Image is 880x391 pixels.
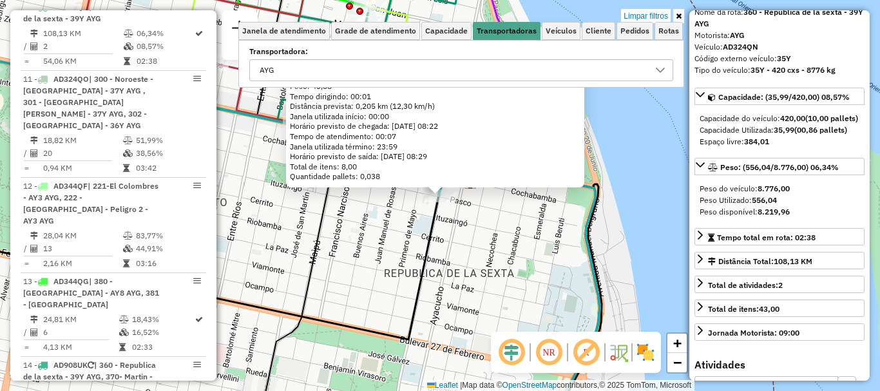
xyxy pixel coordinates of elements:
[23,276,159,309] span: | 380 - [GEOGRAPHIC_DATA] - AY8 AYG, 381 - [GEOGRAPHIC_DATA]
[290,142,580,152] div: Janela utilizada término: 23:59
[720,162,839,172] span: Peso: (556,04/8.776,00) 06,34%
[708,327,799,339] div: Jornada Motorista: 09:00
[88,361,94,369] i: Veículo já utilizado nesta sessão
[700,184,790,193] span: Peso do veículo:
[635,342,656,363] img: Exibir/Ocultar setores
[195,30,203,37] i: Rota otimizada
[794,125,847,135] strong: (00,86 pallets)
[123,245,133,253] i: % de utilização da cubagem
[694,178,865,223] div: Peso: (556,04/8.776,00) 06,34%
[30,245,38,253] i: Total de Atividades
[23,162,30,175] td: =
[718,92,850,102] span: Capacidade: (35,99/420,00) 08,57%
[119,343,126,351] i: Tempo total em rota
[30,149,38,157] i: Total de Atividades
[586,27,611,35] span: Cliente
[124,43,133,50] i: % de utilização da cubagem
[23,181,158,225] span: | 221-El Colombres - AY3 AYG, 222 - [GEOGRAPHIC_DATA] - Peligro 2 - AY3 AYG
[53,276,89,286] span: AD344QG
[667,334,687,353] a: Zoom in
[43,313,119,326] td: 24,81 KM
[249,46,673,57] label: Transportadora:
[290,171,580,182] div: Quantidade pallets: 0,038
[23,341,30,354] td: =
[193,277,201,285] em: Opções
[700,195,859,206] div: Peso Utilizado:
[255,60,278,81] div: AYG
[135,147,200,160] td: 38,56%
[135,134,200,147] td: 51,99%
[424,380,694,391] div: Map data © contributors,© 2025 TomTom, Microsoft
[30,30,38,37] i: Distância Total
[123,260,129,267] i: Tempo total em rota
[123,149,133,157] i: % de utilização da cubagem
[290,162,580,172] div: Total de itens: 8,00
[335,27,416,35] span: Grade de atendimento
[290,111,580,122] div: Janela utilizada início: 00:00
[502,381,557,390] a: OpenStreetMap
[290,121,580,131] div: Horário previsto de chegada: [DATE] 08:22
[23,74,153,130] span: | 300 - Noroeste - [GEOGRAPHIC_DATA] - 37Y AYG , 301 - [GEOGRAPHIC_DATA][PERSON_NAME] - 37Y AYG, ...
[23,276,159,309] span: 13 -
[195,316,203,323] i: Rota otimizada
[780,113,805,123] strong: 420,00
[136,27,194,40] td: 06,34%
[694,108,865,153] div: Capacidade: (35,99/420,00) 08,57%
[667,353,687,372] a: Zoom out
[460,381,462,390] span: |
[694,359,865,371] h4: Atividades
[119,329,129,336] i: % de utilização da cubagem
[43,326,119,339] td: 6
[136,40,194,53] td: 08,57%
[135,162,200,175] td: 03:42
[43,229,122,242] td: 28,04 KM
[23,147,30,160] td: /
[717,233,816,242] span: Tempo total em rota: 02:38
[135,229,200,242] td: 83,77%
[23,40,30,53] td: /
[43,134,122,147] td: 18,82 KM
[774,256,812,266] span: 108,13 KM
[700,124,859,136] div: Capacidade Utilizada:
[43,162,122,175] td: 0,94 KM
[425,27,468,35] span: Capacidade
[23,181,158,225] span: 12 -
[131,341,194,354] td: 02:33
[694,158,865,175] a: Peso: (556,04/8.776,00) 06,34%
[43,257,122,270] td: 2,16 KM
[533,337,564,368] span: Ocultar NR
[193,182,201,189] em: Opções
[30,316,38,323] i: Distância Total
[23,74,153,130] span: 11 -
[227,15,253,44] a: Nova sessão e pesquisa
[124,57,130,65] i: Tempo total em rota
[759,304,780,314] strong: 43,00
[53,181,88,191] span: AD344QF
[694,41,865,53] div: Veículo:
[119,316,129,323] i: % de utilização do peso
[658,27,679,35] span: Rotas
[694,30,865,41] div: Motorista:
[53,360,88,370] span: AD908UK
[23,2,151,23] span: | 360 - Republica de la sexta - 39Y AYG
[23,2,151,23] span: 10 -
[708,303,780,315] div: Total de itens:
[135,257,200,270] td: 03:16
[700,113,859,124] div: Capacidade do veículo:
[23,257,30,270] td: =
[700,136,859,148] div: Espaço livre:
[30,329,38,336] i: Total de Atividades
[427,381,458,390] a: Leaflet
[673,335,682,351] span: +
[30,137,38,144] i: Distância Total
[123,164,129,172] i: Tempo total em rota
[751,65,836,75] strong: 35Y - 420 cxs - 8776 kg
[43,341,119,354] td: 4,13 KM
[694,228,865,245] a: Tempo total em rota: 02:38
[694,300,865,317] a: Total de itens:43,00
[53,74,89,84] span: AD324QO
[290,101,580,111] div: Distância prevista: 0,205 km (12,30 km/h)
[673,9,684,23] a: Ocultar filtros
[758,184,790,193] strong: 8.776,00
[23,326,30,339] td: /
